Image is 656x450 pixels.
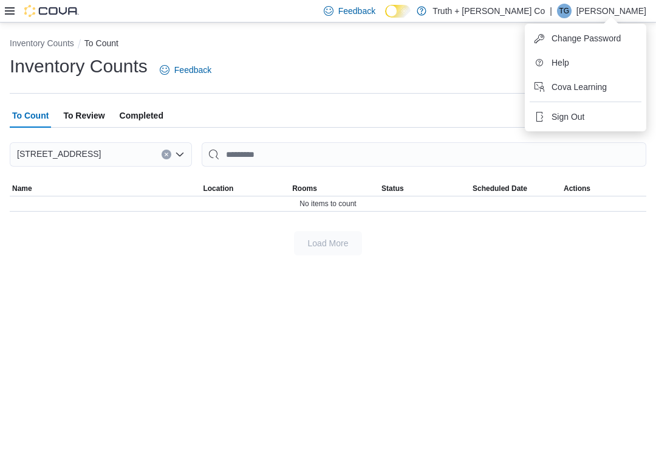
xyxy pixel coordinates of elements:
button: Name [10,181,200,196]
span: No items to count [299,199,356,209]
span: Actions [564,184,590,193]
span: Help [552,57,569,69]
span: Change Password [552,32,621,44]
span: Location [203,184,233,193]
input: This is a search bar. After typing your query, hit enter to filter the results lower in the page. [202,142,646,167]
span: Completed [120,103,163,128]
span: To Count [12,103,49,128]
span: Status [381,184,404,193]
img: Cova [24,5,79,17]
p: [PERSON_NAME] [576,4,646,18]
h1: Inventory Counts [10,54,148,78]
button: Status [379,181,470,196]
span: Scheduled Date [473,184,527,193]
button: Load More [294,231,362,255]
span: Feedback [174,64,211,76]
p: | [550,4,552,18]
button: Scheduled Date [470,181,561,196]
span: Rooms [292,184,317,193]
nav: An example of EuiBreadcrumbs [10,37,646,52]
button: Cova Learning [530,77,641,97]
button: Rooms [290,181,379,196]
a: Feedback [155,58,216,82]
button: To Count [84,38,118,48]
span: To Review [63,103,104,128]
button: Location [200,181,290,196]
p: Truth + [PERSON_NAME] Co [432,4,545,18]
button: Sign Out [530,107,641,126]
button: Inventory Counts [10,38,74,48]
button: Change Password [530,29,641,48]
span: Name [12,184,32,193]
input: Dark Mode [385,5,411,18]
button: Open list of options [175,150,185,159]
span: Sign Out [552,111,584,123]
button: Help [530,53,641,72]
span: [STREET_ADDRESS] [17,147,101,161]
button: Clear input [162,150,171,159]
span: TG [559,4,570,18]
span: Cova Learning [552,81,607,93]
span: Load More [308,237,349,249]
div: Tyler Green [557,4,572,18]
span: Feedback [338,5,375,17]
